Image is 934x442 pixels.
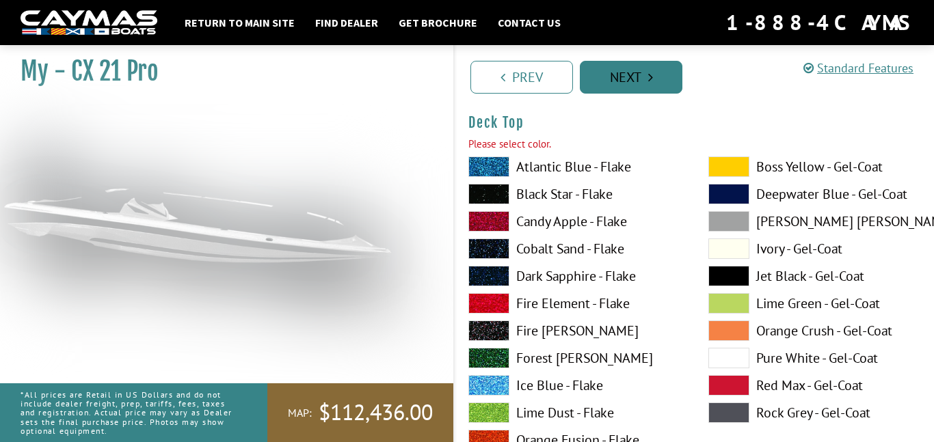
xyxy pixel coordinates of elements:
label: Dark Sapphire - Flake [468,266,681,286]
div: Please select color. [468,137,920,152]
label: Fire [PERSON_NAME] [468,320,681,341]
a: MAP:$112,436.00 [267,383,453,442]
a: Next [580,61,682,94]
label: Cobalt Sand - Flake [468,238,681,259]
label: Candy Apple - Flake [468,211,681,232]
div: 1-888-4CAYMAS [726,8,913,38]
label: Ivory - Gel-Coat [708,238,921,259]
label: Red Max - Gel-Coat [708,375,921,396]
label: Boss Yellow - Gel-Coat [708,156,921,177]
ul: Pagination [467,59,934,94]
h1: My - CX 21 Pro [21,56,419,87]
label: Atlantic Blue - Flake [468,156,681,177]
label: Forest [PERSON_NAME] [468,348,681,368]
label: Lime Green - Gel-Coat [708,293,921,314]
p: *All prices are Retail in US Dollars and do not include dealer freight, prep, tariffs, fees, taxe... [21,383,237,442]
a: Find Dealer [308,14,385,31]
a: Prev [470,61,573,94]
span: $112,436.00 [319,398,433,427]
a: Contact Us [491,14,568,31]
img: white-logo-c9c8dbefe5ff5ceceb0f0178aa75bf4bb51f6bca0971e226c86eb53dfe498488.png [21,10,157,36]
label: Lime Dust - Flake [468,402,681,423]
label: Orange Crush - Gel-Coat [708,320,921,341]
label: Deepwater Blue - Gel-Coat [708,184,921,204]
a: Standard Features [803,60,913,76]
label: Jet Black - Gel-Coat [708,266,921,286]
a: Return to main site [178,14,302,31]
label: Fire Element - Flake [468,293,681,314]
span: MAP: [288,406,312,420]
h4: Deck Top [468,114,920,131]
label: Pure White - Gel-Coat [708,348,921,368]
label: [PERSON_NAME] [PERSON_NAME] - Gel-Coat [708,211,921,232]
label: Rock Grey - Gel-Coat [708,402,921,423]
label: Black Star - Flake [468,184,681,204]
label: Ice Blue - Flake [468,375,681,396]
a: Get Brochure [392,14,484,31]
